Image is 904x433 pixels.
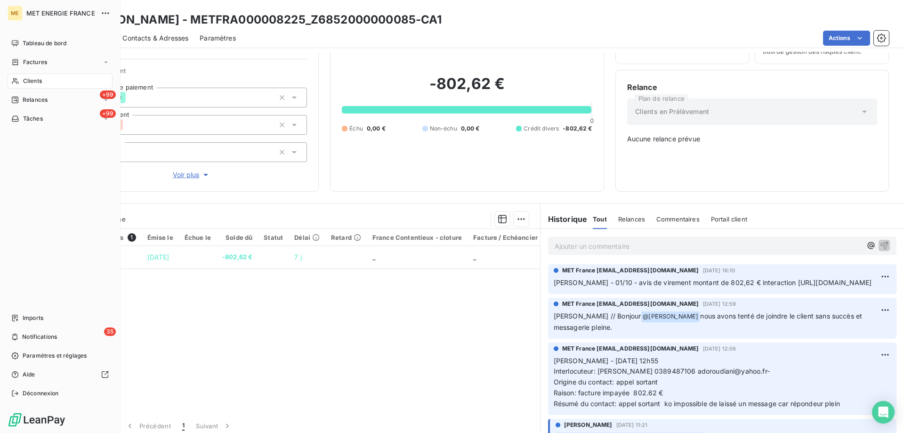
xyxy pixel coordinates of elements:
button: Actions [823,31,870,46]
div: Délai [294,234,320,241]
input: Ajouter une valeur [123,121,130,129]
span: Raison: facture impayée 802.62 € [554,389,663,397]
img: Logo LeanPay [8,412,66,427]
span: Portail client [711,215,747,223]
span: 0 [590,117,594,124]
span: 1 [182,421,185,431]
div: Solde dû [222,234,252,241]
span: [DATE] 12:56 [703,346,736,351]
span: [PERSON_NAME] // Bonjour [554,312,641,320]
span: 7 j [294,253,301,261]
span: Crédit divers [524,124,559,133]
span: -802,62 € [563,124,592,133]
span: _ [372,253,375,261]
span: Contacts & Adresses [122,33,188,43]
span: Échu [349,124,363,133]
span: Déconnexion [23,389,59,398]
span: Interlocuteur: [PERSON_NAME] 0389487106 adoroudiani@yahoo.fr- [554,367,770,375]
input: Ajouter une valeur [126,93,133,102]
span: [DATE] 16:10 [703,268,735,273]
span: Aucune relance prévue [627,134,877,144]
span: Clients en Prélèvement [635,107,709,116]
span: [DATE] 12:59 [703,301,736,307]
div: Statut [264,234,283,241]
span: +99 [100,90,116,99]
div: Retard [331,234,361,241]
span: Factures [23,58,47,66]
span: Non-échu [430,124,457,133]
div: Échue le [185,234,211,241]
span: MET ENERGIE FRANCE [26,9,95,17]
span: Origine du contact: appel sortant [554,378,658,386]
h6: Historique [541,213,588,225]
div: Émise le [147,234,173,241]
span: Paramètres et réglages [23,351,87,360]
span: -802,62 € [222,253,252,262]
span: [PERSON_NAME] - 01/10 - avis de virement montant de 802,62 € interaction [URL][DOMAIN_NAME] [554,278,872,286]
span: MET France [EMAIL_ADDRESS][DOMAIN_NAME] [562,300,699,308]
span: Tableau de bord [23,39,66,48]
span: [PERSON_NAME] - [DATE] 12h55 [554,357,658,365]
span: Tâches [23,114,43,123]
h2: -802,62 € [342,74,592,103]
span: Voir plus [173,170,210,180]
span: Clients [23,77,42,85]
span: 35 [104,327,116,336]
span: Propriétés Client [76,67,307,80]
span: 0,00 € [367,124,386,133]
span: Tout [593,215,607,223]
div: France Contentieux - cloture [372,234,462,241]
span: [DATE] [147,253,169,261]
h3: [PERSON_NAME] - METFRA000008225_Z6852000000085-CA1 [83,11,442,28]
span: +99 [100,109,116,118]
span: Paramètres [200,33,236,43]
span: 1 [128,233,136,242]
h6: Relance [627,82,877,93]
span: Résumé du contact: appel sortant ko impossible de laissé un message car répondeur plein [554,400,840,408]
span: MET France [EMAIL_ADDRESS][DOMAIN_NAME] [562,344,699,353]
span: Relances [618,215,645,223]
span: @ [PERSON_NAME] [641,311,700,322]
span: Commentaires [656,215,700,223]
div: ME [8,6,23,21]
div: Facture / Echéancier [473,234,538,241]
span: [DATE] 11:21 [616,422,648,428]
span: Relances [23,96,48,104]
span: nous avons tenté de joindre le client sans succès et messagerie pleine. [554,312,864,331]
a: Aide [8,367,113,382]
span: Aide [23,370,35,379]
div: Open Intercom Messenger [872,401,895,424]
span: Notifications [22,333,57,341]
span: Imports [23,314,43,322]
span: [PERSON_NAME] [564,421,613,429]
span: 0,00 € [461,124,480,133]
span: _ [473,253,476,261]
button: Voir plus [76,170,307,180]
span: MET France [EMAIL_ADDRESS][DOMAIN_NAME] [562,266,699,275]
